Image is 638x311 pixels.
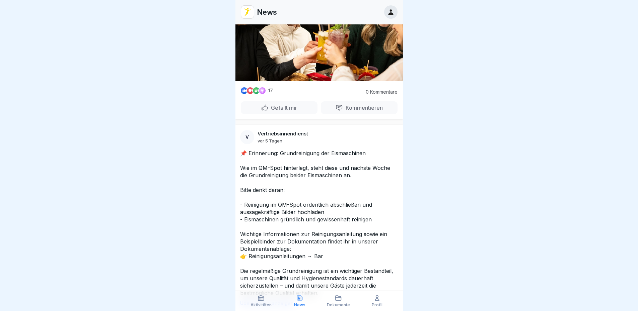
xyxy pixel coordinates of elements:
img: vd4jgc378hxa8p7qw0fvrl7x.png [241,6,254,18]
p: Aktivitäten [251,303,272,307]
p: Gefällt mir [268,104,297,111]
p: Profil [372,303,382,307]
p: News [294,303,305,307]
div: V [240,130,254,144]
p: Kommentieren [343,104,383,111]
p: 📌 Erinnerung: Grundreinigung der Eismaschinen Wie im QM-Spot hinterlegt, steht diese und nächste ... [240,149,398,297]
p: Dokumente [327,303,350,307]
p: vor 5 Tagen [258,138,282,143]
p: 17 [268,88,273,93]
p: 0 Kommentare [361,89,398,95]
p: Vertriebsinnendienst [258,131,308,137]
p: News [257,8,277,16]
